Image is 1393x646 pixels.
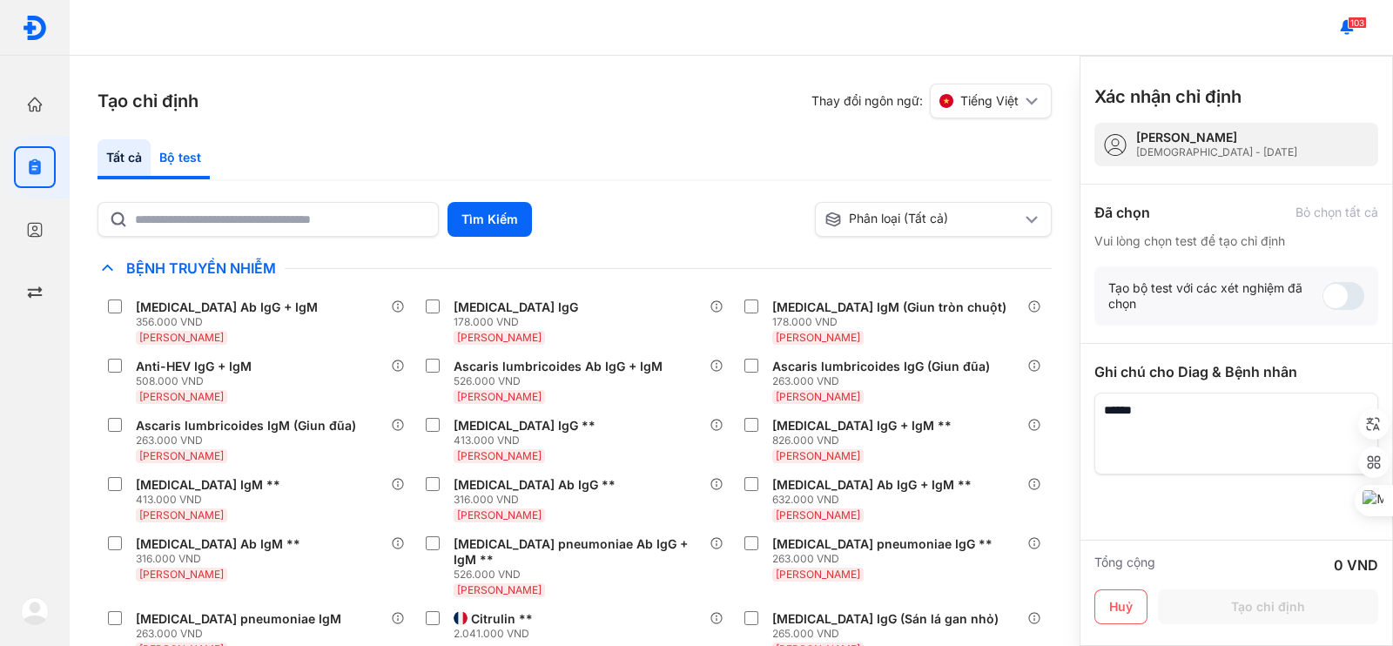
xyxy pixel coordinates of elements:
[824,211,1021,228] div: Phân loại (Tất cả)
[1094,233,1378,249] div: Vui lòng chọn test để tạo chỉ định
[776,568,860,581] span: [PERSON_NAME]
[1094,555,1155,575] div: Tổng cộng
[448,202,532,237] button: Tìm Kiếm
[118,259,285,277] span: Bệnh Truyền Nhiễm
[454,477,616,493] div: [MEDICAL_DATA] Ab IgG **
[136,434,363,447] div: 263.000 VND
[1136,130,1297,145] div: [PERSON_NAME]
[772,299,1006,315] div: [MEDICAL_DATA] IgM (Giun tròn chuột)
[139,331,224,344] span: [PERSON_NAME]
[136,299,318,315] div: [MEDICAL_DATA] Ab IgG + IgM
[139,449,224,462] span: [PERSON_NAME]
[1348,17,1367,29] span: 103
[454,315,585,329] div: 178.000 VND
[776,331,860,344] span: [PERSON_NAME]
[960,93,1019,109] span: Tiếng Việt
[454,493,622,507] div: 316.000 VND
[772,536,993,552] div: [MEDICAL_DATA] pneumoniae IgG **
[454,627,540,641] div: 2.041.000 VND
[772,552,999,566] div: 263.000 VND
[98,89,199,113] h3: Tạo chỉ định
[1108,280,1322,312] div: Tạo bộ test với các xét nghiệm đã chọn
[1334,555,1378,575] div: 0 VND
[22,15,48,41] img: logo
[136,315,325,329] div: 356.000 VND
[1295,205,1378,220] div: Bỏ chọn tất cả
[772,418,952,434] div: [MEDICAL_DATA] IgG + IgM **
[457,583,542,596] span: [PERSON_NAME]
[772,434,959,447] div: 826.000 VND
[1094,589,1147,624] button: Huỷ
[1094,202,1150,223] div: Đã chọn
[136,418,356,434] div: Ascaris lumbricoides IgM (Giun đũa)
[772,493,979,507] div: 632.000 VND
[776,390,860,403] span: [PERSON_NAME]
[136,627,348,641] div: 263.000 VND
[772,315,1013,329] div: 178.000 VND
[454,299,578,315] div: [MEDICAL_DATA] IgG
[136,536,300,552] div: [MEDICAL_DATA] Ab IgM **
[772,611,999,627] div: [MEDICAL_DATA] IgG (Sán lá gan nhỏ)
[457,331,542,344] span: [PERSON_NAME]
[454,536,702,568] div: [MEDICAL_DATA] pneumoniae Ab IgG + IgM **
[1136,145,1297,159] div: [DEMOGRAPHIC_DATA] - [DATE]
[1094,84,1242,109] h3: Xác nhận chỉ định
[151,139,210,179] div: Bộ test
[139,568,224,581] span: [PERSON_NAME]
[136,359,252,374] div: Anti-HEV IgG + IgM
[776,449,860,462] span: [PERSON_NAME]
[139,508,224,522] span: [PERSON_NAME]
[136,477,280,493] div: [MEDICAL_DATA] IgM **
[136,493,287,507] div: 413.000 VND
[454,568,709,582] div: 526.000 VND
[1158,589,1378,624] button: Tạo chỉ định
[772,477,972,493] div: [MEDICAL_DATA] Ab IgG + IgM **
[454,359,663,374] div: Ascaris lumbricoides Ab IgG + IgM
[457,449,542,462] span: [PERSON_NAME]
[136,374,259,388] div: 508.000 VND
[457,390,542,403] span: [PERSON_NAME]
[136,552,307,566] div: 316.000 VND
[457,508,542,522] span: [PERSON_NAME]
[139,390,224,403] span: [PERSON_NAME]
[1094,361,1378,382] div: Ghi chú cho Diag & Bệnh nhân
[776,508,860,522] span: [PERSON_NAME]
[471,611,533,627] div: Citrulin **
[98,139,151,179] div: Tất cả
[811,84,1052,118] div: Thay đổi ngôn ngữ:
[21,597,49,625] img: logo
[772,359,990,374] div: Ascaris lumbricoides IgG (Giun đũa)
[772,627,1006,641] div: 265.000 VND
[454,374,670,388] div: 526.000 VND
[454,418,596,434] div: [MEDICAL_DATA] IgG **
[136,611,341,627] div: [MEDICAL_DATA] pneumoniae IgM
[772,374,997,388] div: 263.000 VND
[454,434,602,447] div: 413.000 VND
